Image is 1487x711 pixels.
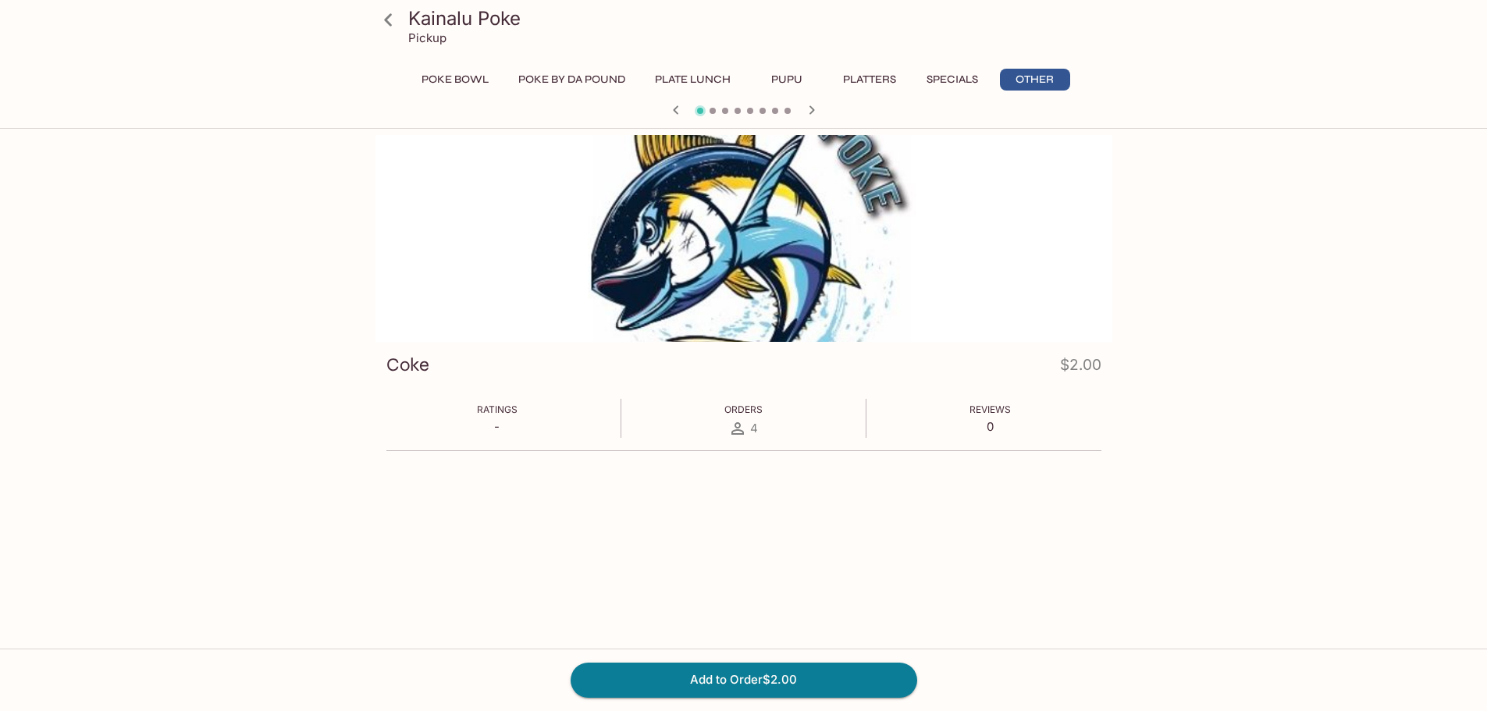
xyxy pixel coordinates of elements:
[408,30,446,45] p: Pickup
[752,69,822,91] button: Pupu
[969,403,1011,415] span: Reviews
[413,69,497,91] button: Poke Bowl
[571,663,917,697] button: Add to Order$2.00
[1000,69,1070,91] button: Other
[917,69,987,91] button: Specials
[386,353,429,377] h3: Coke
[724,403,763,415] span: Orders
[646,69,739,91] button: Plate Lunch
[375,135,1112,342] div: Coke
[477,403,518,415] span: Ratings
[408,6,1106,30] h3: Kainalu Poke
[510,69,634,91] button: Poke By Da Pound
[477,419,518,434] p: -
[750,421,758,435] span: 4
[969,419,1011,434] p: 0
[1060,353,1101,383] h4: $2.00
[834,69,905,91] button: Platters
